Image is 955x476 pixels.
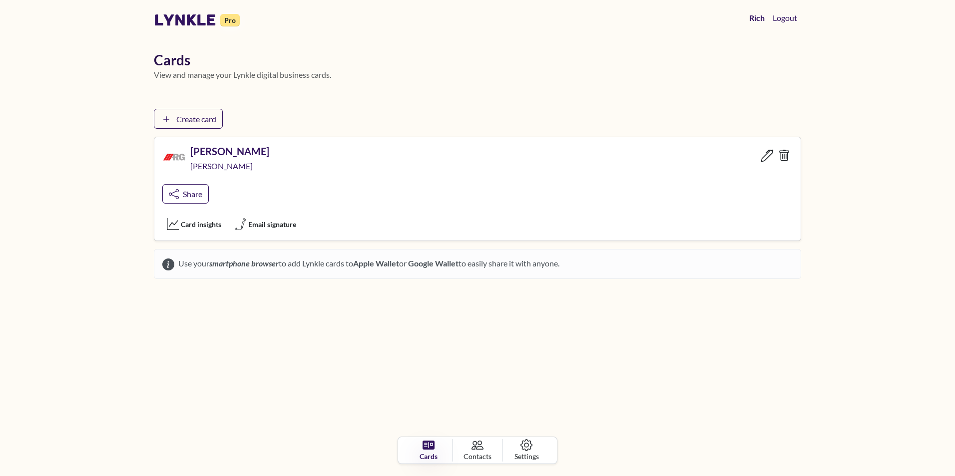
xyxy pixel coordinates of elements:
[248,219,296,230] span: Email signature
[230,216,301,233] a: Email signature
[162,145,186,169] img: Lynkle card profile picture
[404,439,453,462] a: Cards
[162,216,226,233] button: Card insights
[514,451,539,462] span: Settings
[453,439,502,462] a: Contacts
[181,219,221,230] span: Card insights
[769,8,801,28] button: Logout
[353,258,399,268] strong: Apple Wallet
[758,145,776,166] a: Edit
[190,145,269,157] h5: [PERSON_NAME]
[183,189,202,199] span: Share
[154,109,223,129] a: Create card
[408,258,459,268] strong: Google Wallet
[162,145,269,180] a: Lynkle card profile picture[PERSON_NAME][PERSON_NAME]
[154,69,801,81] p: View and manage your Lynkle digital business cards.
[174,257,559,270] span: Use your to add Lynkle cards to or to easily share it with anyone.
[162,184,209,204] a: Share
[209,258,279,268] em: smartphone browser
[420,451,438,462] span: Cards
[154,10,216,29] a: lynkle
[176,114,216,124] span: Create card
[154,52,801,69] h1: Cards
[190,161,255,171] span: [PERSON_NAME]
[220,14,240,26] small: Pro
[745,8,769,28] a: Rich
[464,451,491,462] span: Contacts
[502,439,551,462] a: Settings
